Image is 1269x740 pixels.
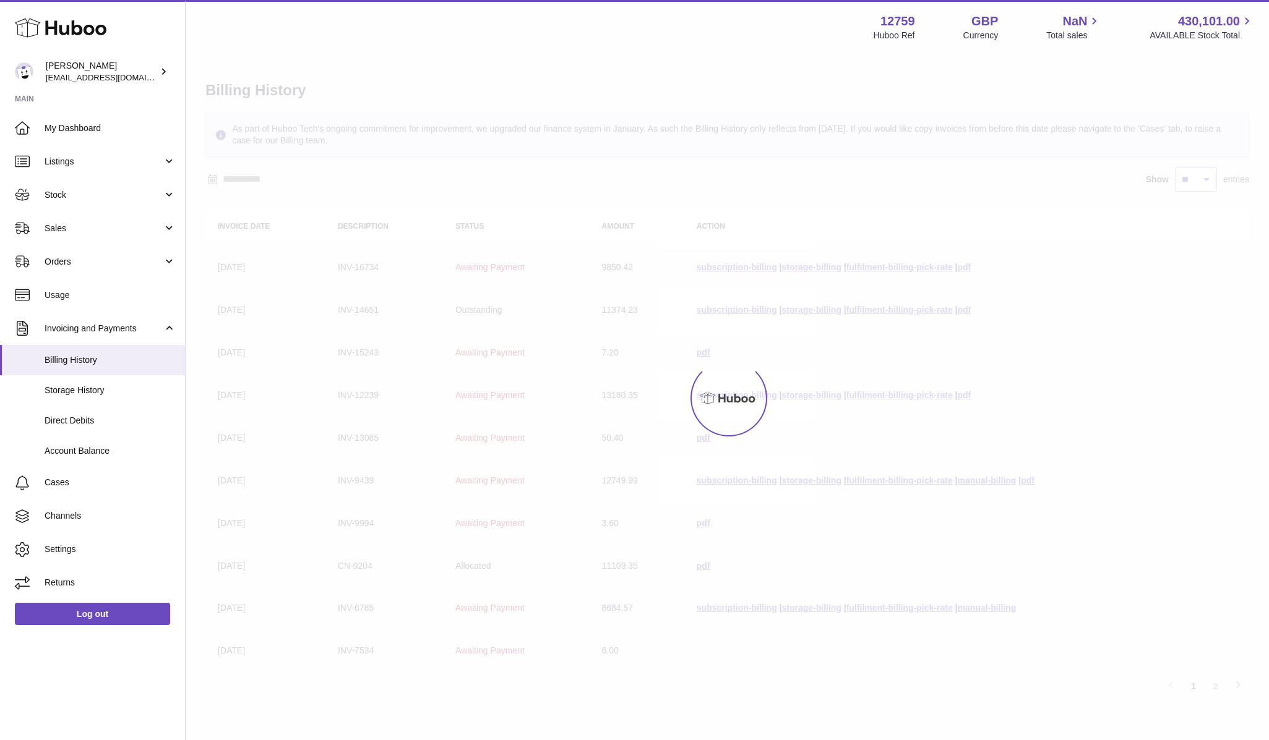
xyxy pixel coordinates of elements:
[45,510,176,522] span: Channels
[45,415,176,427] span: Direct Debits
[46,72,182,82] span: [EMAIL_ADDRESS][DOMAIN_NAME]
[46,60,157,83] div: [PERSON_NAME]
[880,13,915,30] strong: 12759
[45,256,163,268] span: Orders
[963,30,999,41] div: Currency
[45,543,176,555] span: Settings
[45,189,163,201] span: Stock
[45,323,163,334] span: Invoicing and Payments
[45,289,176,301] span: Usage
[1046,13,1101,41] a: NaN Total sales
[45,577,176,589] span: Returns
[45,477,176,488] span: Cases
[1178,13,1240,30] span: 430,101.00
[1062,13,1087,30] span: NaN
[45,223,163,234] span: Sales
[1046,30,1101,41] span: Total sales
[971,13,998,30] strong: GBP
[15,62,33,81] img: sofiapanwar@unndr.com
[45,156,163,168] span: Listings
[1150,30,1254,41] span: AVAILABLE Stock Total
[45,385,176,396] span: Storage History
[45,445,176,457] span: Account Balance
[45,354,176,366] span: Billing History
[15,603,170,625] a: Log out
[1150,13,1254,41] a: 430,101.00 AVAILABLE Stock Total
[45,122,176,134] span: My Dashboard
[874,30,915,41] div: Huboo Ref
